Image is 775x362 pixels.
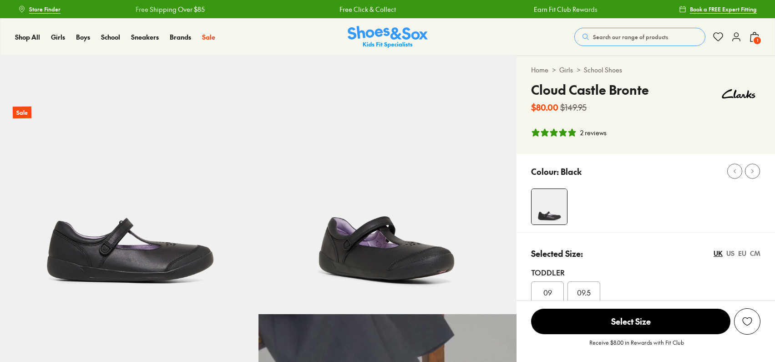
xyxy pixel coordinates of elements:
span: School [101,32,120,41]
h4: Cloud Castle Bronte [531,80,649,99]
a: Brands [170,32,191,42]
span: Store Finder [29,5,61,13]
iframe: Gorgias live chat messenger [9,301,46,335]
p: Sale [13,107,31,119]
a: Girls [559,65,573,75]
span: Sneakers [131,32,159,41]
span: 1 [753,36,762,45]
a: Book a FREE Expert Fitting [679,1,757,17]
span: Book a FREE Expert Fitting [690,5,757,13]
a: Sale [202,32,215,42]
img: SNS_Logo_Responsive.svg [348,26,428,48]
a: Sneakers [131,32,159,42]
a: Free Shipping Over $85 [55,5,124,14]
img: 5-524025_1 [258,56,517,314]
button: 1 [749,27,760,47]
p: Black [561,165,582,178]
s: $149.95 [560,101,587,113]
span: Girls [51,32,65,41]
span: Shop All [15,32,40,41]
img: 4-524024_1 [532,189,567,224]
a: Earn Fit Club Rewards [453,5,517,14]
div: Toddler [531,267,760,278]
div: US [726,249,734,258]
span: Boys [76,32,90,41]
a: Girls [51,32,65,42]
a: Store Finder [18,1,61,17]
p: Selected Size: [531,247,583,260]
button: Select Size [531,308,730,335]
span: Sale [202,32,215,41]
a: Free Click & Collect [258,5,315,14]
div: CM [750,249,760,258]
a: School [101,32,120,42]
a: School Shoes [584,65,622,75]
button: Search our range of products [574,28,705,46]
span: Brands [170,32,191,41]
a: Boys [76,32,90,42]
p: Receive $8.00 in Rewards with Fit Club [589,338,684,355]
img: Vendor logo [717,80,760,107]
span: 09.5 [577,287,591,298]
span: Search our range of products [593,33,668,41]
div: UK [714,249,723,258]
span: 09 [543,287,552,298]
div: > > [531,65,760,75]
div: EU [738,249,746,258]
button: 5 stars, 2 ratings [531,128,607,138]
a: Home [531,65,548,75]
b: $80.00 [531,101,558,113]
a: Shoes & Sox [348,26,428,48]
p: Colour: [531,165,559,178]
a: Shop All [15,32,40,42]
a: Free Shipping Over $85 [648,5,717,14]
div: 2 reviews [580,128,607,138]
button: Add to Wishlist [734,308,760,335]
